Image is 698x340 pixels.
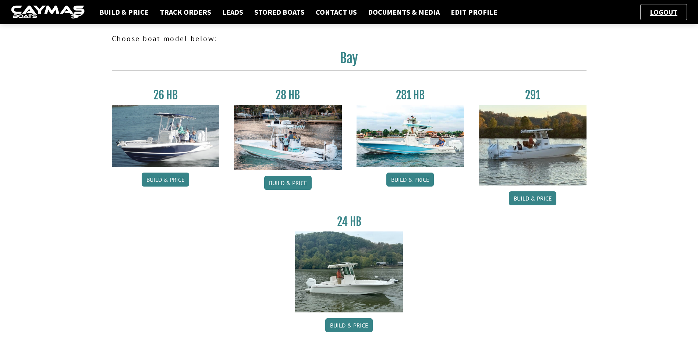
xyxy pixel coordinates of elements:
a: Edit Profile [447,7,501,17]
a: Build & Price [509,191,556,205]
h3: 28 HB [234,88,342,102]
img: 26_new_photo_resized.jpg [112,105,220,167]
a: Stored Boats [251,7,308,17]
img: 28_hb_thumbnail_for_caymas_connect.jpg [234,105,342,170]
h3: 291 [479,88,587,102]
h3: 26 HB [112,88,220,102]
h2: Bay [112,50,587,71]
a: Build & Price [96,7,152,17]
img: 28-hb-twin.jpg [357,105,464,167]
img: 24_HB_thumbnail.jpg [295,231,403,312]
img: 291_Thumbnail.jpg [479,105,587,185]
h3: 24 HB [295,215,403,229]
a: Build & Price [325,318,373,332]
a: Logout [646,7,681,17]
a: Documents & Media [364,7,443,17]
a: Contact Us [312,7,361,17]
h3: 281 HB [357,88,464,102]
a: Build & Price [142,173,189,187]
a: Build & Price [264,176,312,190]
a: Track Orders [156,7,215,17]
a: Build & Price [386,173,434,187]
img: caymas-dealer-connect-2ed40d3bc7270c1d8d7ffb4b79bf05adc795679939227970def78ec6f6c03838.gif [11,6,85,19]
a: Leads [219,7,247,17]
p: Choose boat model below: [112,33,587,44]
